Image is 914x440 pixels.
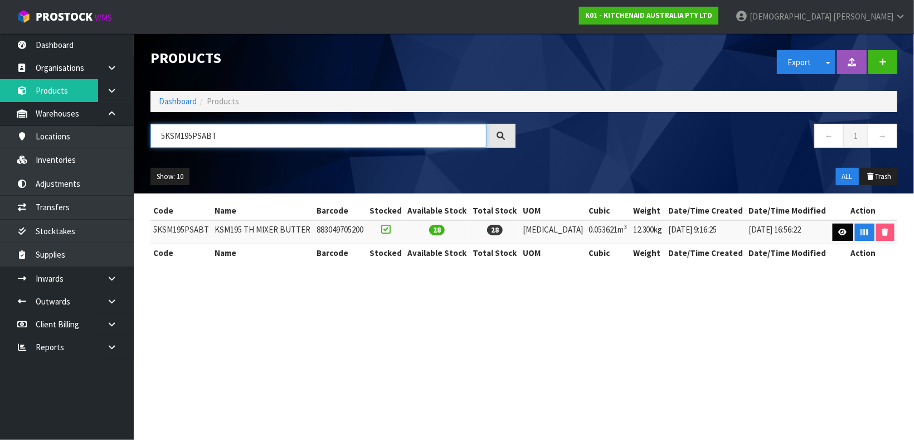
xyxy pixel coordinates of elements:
[212,202,314,220] th: Name
[367,202,405,220] th: Stocked
[405,202,470,220] th: Available Stock
[814,124,844,148] a: ←
[624,223,627,231] sup: 3
[150,202,212,220] th: Code
[520,220,586,244] td: [MEDICAL_DATA]
[367,244,405,262] th: Stocked
[470,202,520,220] th: Total Stock
[532,124,897,151] nav: Page navigation
[777,50,821,74] button: Export
[207,96,239,107] span: Products
[150,168,189,186] button: Show: 10
[470,244,520,262] th: Total Stock
[586,220,630,244] td: 0.053621m
[746,202,830,220] th: Date/Time Modified
[314,244,366,262] th: Barcode
[665,220,746,244] td: [DATE] 9:16:25
[520,202,586,220] th: UOM
[212,220,314,244] td: KSM195 TH MIXER BUTTER
[836,168,859,186] button: ALL
[405,244,470,262] th: Available Stock
[314,202,366,220] th: Barcode
[150,124,487,148] input: Search products
[630,220,665,244] td: 12.300kg
[520,244,586,262] th: UOM
[150,244,212,262] th: Code
[212,244,314,262] th: Name
[586,244,630,262] th: Cubic
[429,225,445,235] span: 28
[746,220,830,244] td: [DATE] 16:56:22
[585,11,712,20] strong: K01 - KITCHENAID AUSTRALIA PTY LTD
[665,244,746,262] th: Date/Time Created
[860,168,897,186] button: Trash
[150,50,516,66] h1: Products
[833,11,893,22] span: [PERSON_NAME]
[750,11,832,22] span: [DEMOGRAPHIC_DATA]
[868,124,897,148] a: →
[95,12,112,23] small: WMS
[586,202,630,220] th: Cubic
[630,244,665,262] th: Weight
[829,202,897,220] th: Action
[159,96,197,107] a: Dashboard
[17,9,31,23] img: cube-alt.png
[150,220,212,244] td: 5KSM195PSABT
[746,244,830,262] th: Date/Time Modified
[630,202,665,220] th: Weight
[665,202,746,220] th: Date/Time Created
[36,9,93,24] span: ProStock
[487,225,503,235] span: 28
[829,244,897,262] th: Action
[843,124,868,148] a: 1
[314,220,366,244] td: 883049705200
[579,7,718,25] a: K01 - KITCHENAID AUSTRALIA PTY LTD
